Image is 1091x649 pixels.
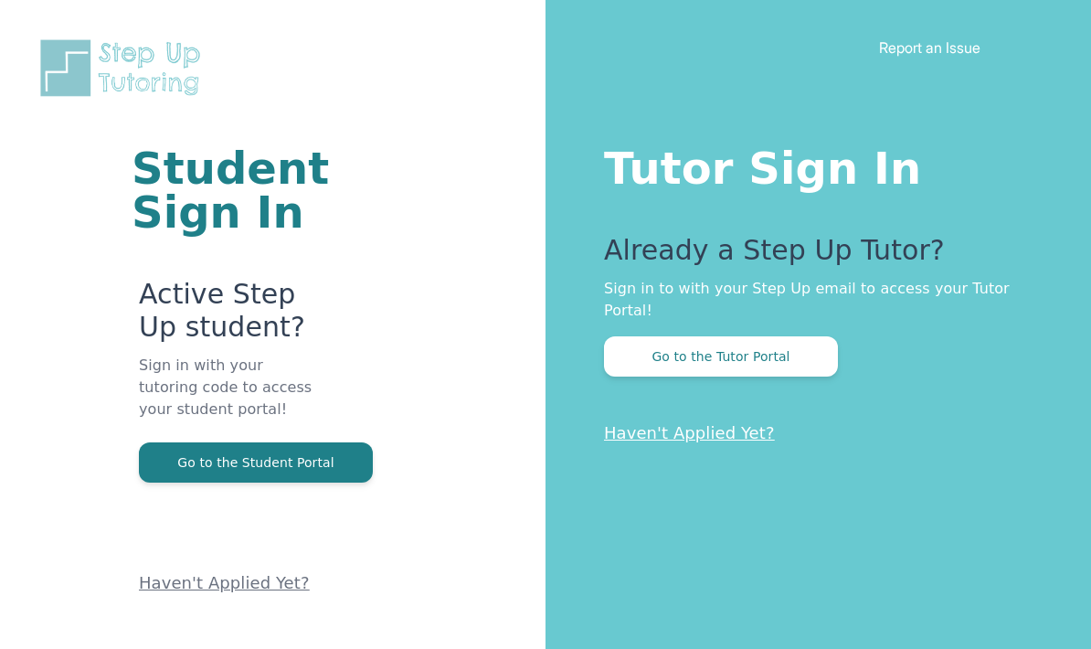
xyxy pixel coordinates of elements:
p: Sign in with your tutoring code to access your student portal! [139,355,326,442]
a: Report an Issue [879,38,980,57]
button: Go to the Tutor Portal [604,336,838,377]
p: Already a Step Up Tutor? [604,234,1018,278]
a: Go to the Student Portal [139,453,373,471]
p: Active Step Up student? [139,278,326,355]
a: Haven't Applied Yet? [604,423,775,442]
a: Haven't Applied Yet? [139,573,310,592]
button: Go to the Student Portal [139,442,373,483]
a: Go to the Tutor Portal [604,347,838,365]
h1: Student Sign In [132,146,326,234]
h1: Tutor Sign In [604,139,1018,190]
p: Sign in to with your Step Up email to access your Tutor Portal! [604,278,1018,322]
img: Step Up Tutoring horizontal logo [37,37,212,100]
